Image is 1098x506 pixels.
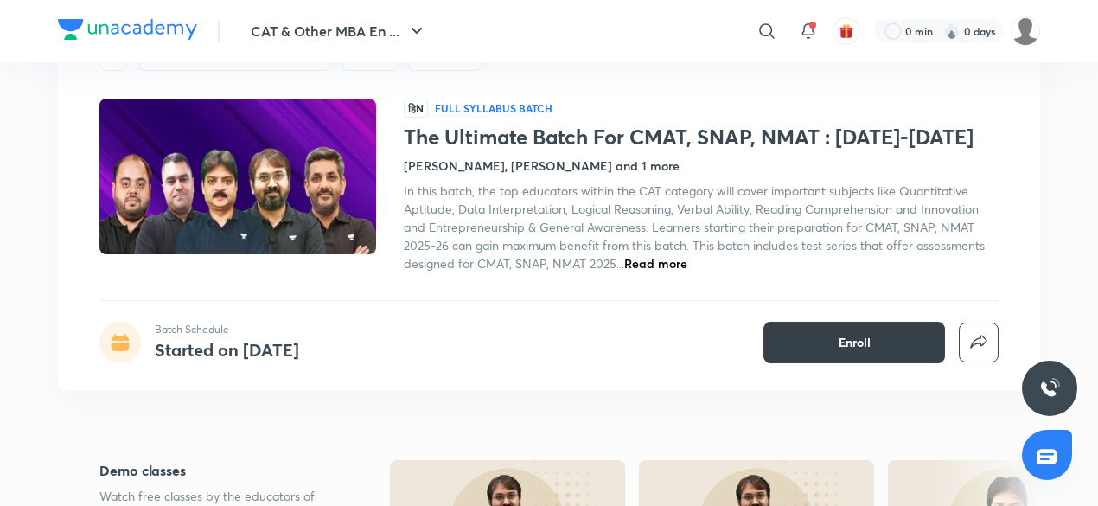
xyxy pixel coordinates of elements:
[943,22,961,40] img: streak
[833,17,860,45] button: avatar
[404,183,985,272] span: In this batch, the top educators within the CAT category will cover important subjects like Quant...
[155,338,299,362] h4: Started on [DATE]
[240,14,437,48] button: CAT & Other MBA En ...
[404,125,999,150] h1: The Ultimate Batch For CMAT, SNAP, NMAT : [DATE]-[DATE]
[1039,378,1060,399] img: ttu
[624,255,687,272] span: Read more
[97,98,379,257] img: Thumbnail
[763,322,945,363] button: Enroll
[58,19,197,44] a: Company Logo
[1011,16,1040,46] img: Bipasha
[404,157,680,175] h4: [PERSON_NAME], [PERSON_NAME] and 1 more
[155,322,299,337] p: Batch Schedule
[839,334,871,351] span: Enroll
[99,460,335,481] h5: Demo classes
[839,23,854,39] img: avatar
[58,19,197,40] img: Company Logo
